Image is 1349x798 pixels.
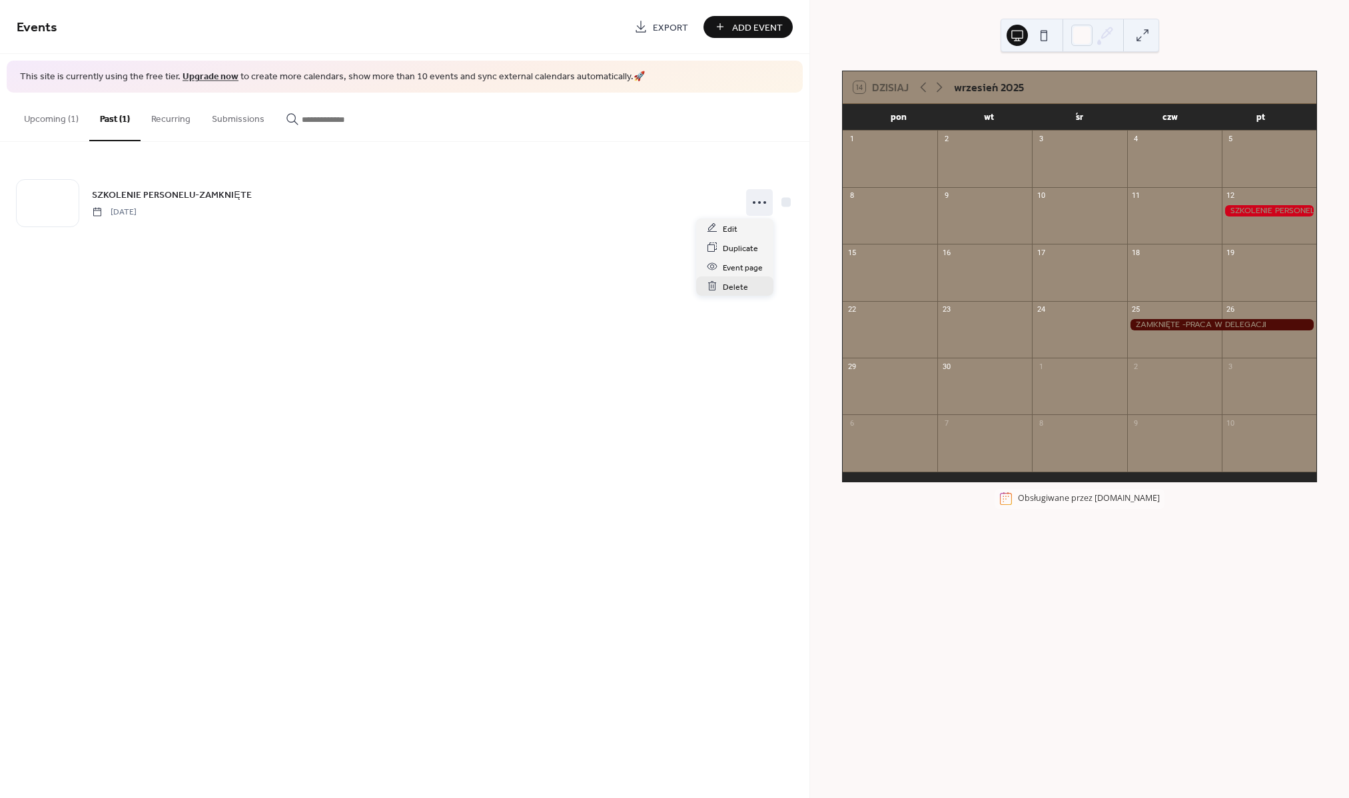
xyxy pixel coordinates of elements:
[13,93,89,140] button: Upcoming (1)
[847,305,857,315] div: 22
[723,222,737,236] span: Edit
[1131,418,1141,428] div: 9
[1036,418,1046,428] div: 8
[653,21,688,35] span: Export
[941,305,951,315] div: 23
[1036,248,1046,258] div: 17
[1131,305,1141,315] div: 25
[624,16,698,38] a: Export
[941,418,951,428] div: 7
[853,104,944,131] div: pon
[1124,104,1215,131] div: czw
[1226,191,1236,201] div: 12
[1131,248,1141,258] div: 18
[941,135,951,145] div: 2
[944,104,1035,131] div: wt
[1222,205,1316,216] div: SZKOLENIE PERSONELU-ZAMKNIĘTE
[20,71,645,84] span: This site is currently using the free tier. to create more calendars, show more than 10 events an...
[941,362,951,372] div: 30
[92,188,251,202] span: SZKOLENIE PERSONELU-ZAMKNIĘTE
[941,191,951,201] div: 9
[1226,248,1236,258] div: 19
[1226,418,1236,428] div: 10
[92,187,251,202] a: SZKOLENIE PERSONELU-ZAMKNIĘTE
[847,135,857,145] div: 1
[1215,104,1306,131] div: pt
[941,248,951,258] div: 16
[1036,362,1046,372] div: 1
[1131,135,1141,145] div: 4
[1095,493,1160,504] a: [DOMAIN_NAME]
[1226,135,1236,145] div: 5
[17,15,57,41] span: Events
[89,93,141,141] button: Past (1)
[723,241,758,255] span: Duplicate
[1036,305,1046,315] div: 24
[847,418,857,428] div: 6
[847,248,857,258] div: 15
[954,79,1024,95] div: wrzesień 2025
[92,206,137,218] span: [DATE]
[201,93,275,140] button: Submissions
[723,280,748,294] span: Delete
[1226,305,1236,315] div: 26
[723,260,763,274] span: Event page
[1131,362,1141,372] div: 2
[1036,191,1046,201] div: 10
[1127,319,1316,330] div: ZAMKNIĘTE -PRACA W DELEGACJI
[732,21,783,35] span: Add Event
[141,93,201,140] button: Recurring
[1036,135,1046,145] div: 3
[1131,191,1141,201] div: 11
[703,16,793,38] button: Add Event
[1035,104,1125,131] div: śr
[1018,493,1160,504] div: Obsługiwane przez
[1226,362,1236,372] div: 3
[183,68,238,86] a: Upgrade now
[847,362,857,372] div: 29
[847,191,857,201] div: 8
